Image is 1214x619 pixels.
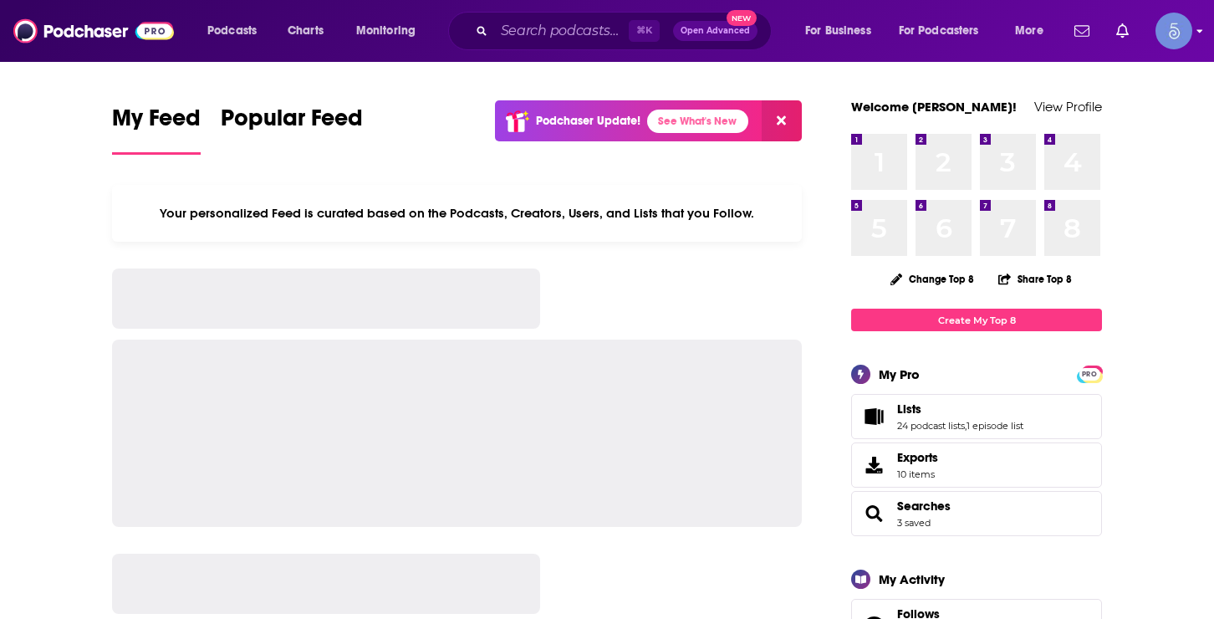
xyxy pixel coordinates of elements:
[1003,18,1064,44] button: open menu
[221,104,363,155] a: Popular Feed
[897,468,938,480] span: 10 items
[13,15,174,47] img: Podchaser - Follow, Share and Rate Podcasts
[112,104,201,142] span: My Feed
[1034,99,1102,115] a: View Profile
[965,420,967,432] span: ,
[344,18,437,44] button: open menu
[1079,368,1099,381] span: PRO
[112,185,802,242] div: Your personalized Feed is curated based on the Podcasts, Creators, Users, and Lists that you Follow.
[629,20,660,42] span: ⌘ K
[897,402,1023,417] a: Lists
[647,110,748,133] a: See What's New
[967,420,1023,432] a: 1 episode list
[112,104,201,155] a: My Feed
[857,453,890,477] span: Exports
[888,18,1003,44] button: open menu
[879,366,920,382] div: My Pro
[1155,13,1192,49] span: Logged in as Spiral5-G1
[899,19,979,43] span: For Podcasters
[997,263,1073,295] button: Share Top 8
[851,394,1102,439] span: Lists
[277,18,334,44] a: Charts
[221,104,363,142] span: Popular Feed
[536,114,640,128] p: Podchaser Update!
[857,502,890,525] a: Searches
[1155,13,1192,49] img: User Profile
[897,402,921,417] span: Lists
[207,19,257,43] span: Podcasts
[897,420,965,432] a: 24 podcast lists
[1109,17,1135,45] a: Show notifications dropdown
[897,450,938,465] span: Exports
[897,517,931,529] a: 3 saved
[1015,19,1043,43] span: More
[673,21,757,41] button: Open AdvancedNew
[851,99,1017,115] a: Welcome [PERSON_NAME]!
[288,19,324,43] span: Charts
[1079,367,1099,380] a: PRO
[1155,13,1192,49] button: Show profile menu
[1068,17,1096,45] a: Show notifications dropdown
[851,309,1102,331] a: Create My Top 8
[857,405,890,428] a: Lists
[464,12,788,50] div: Search podcasts, credits, & more...
[880,269,984,289] button: Change Top 8
[879,571,945,587] div: My Activity
[851,491,1102,536] span: Searches
[196,18,278,44] button: open menu
[494,18,629,44] input: Search podcasts, credits, & more...
[356,19,416,43] span: Monitoring
[681,27,750,35] span: Open Advanced
[851,443,1102,488] a: Exports
[727,10,757,26] span: New
[793,18,892,44] button: open menu
[897,499,951,514] a: Searches
[805,19,871,43] span: For Business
